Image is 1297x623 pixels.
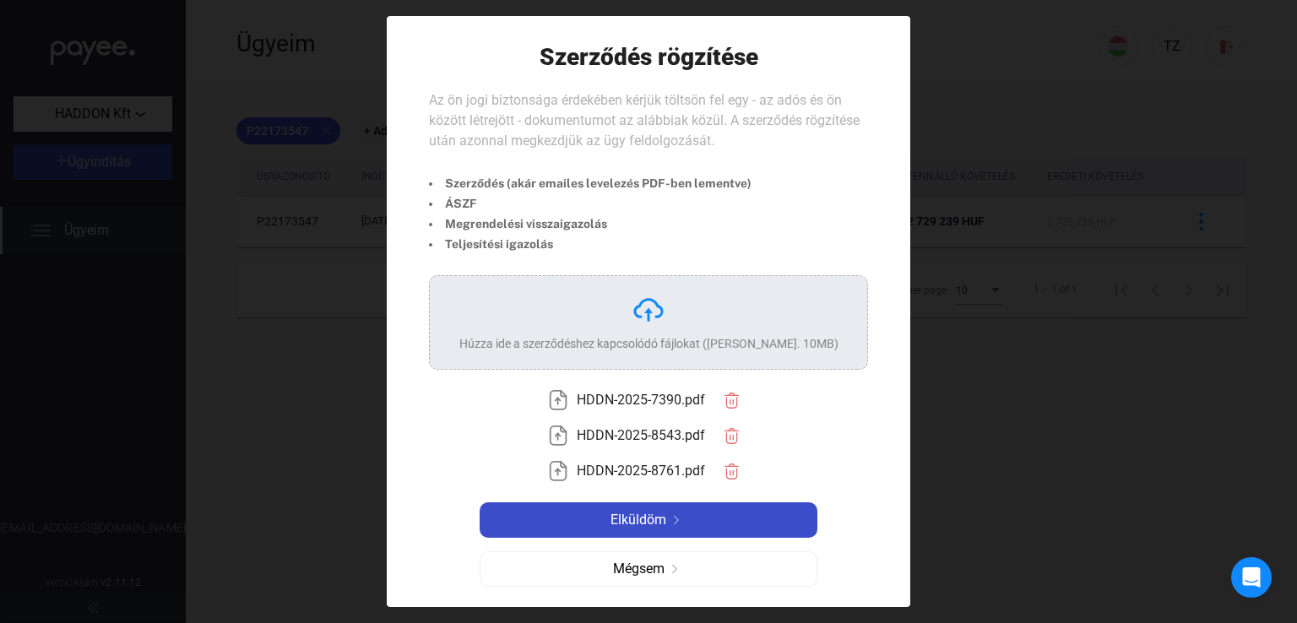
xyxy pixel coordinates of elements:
[714,382,749,418] button: trash-red
[429,214,752,234] li: Megrendelési visszaigazolás
[480,551,817,587] button: Mégsemarrow-right-grey
[577,390,705,410] span: HDDN-2025-7390.pdf
[632,293,665,327] img: upload-cloud
[429,92,860,149] span: Az ön jogi biztonsága érdekében kérjük töltsön fel egy - az adós és ön között létrejött - dokumen...
[1231,557,1272,598] div: Open Intercom Messenger
[577,425,705,446] span: HDDN-2025-8543.pdf
[665,565,685,573] img: arrow-right-grey
[611,510,666,530] span: Elküldöm
[548,425,568,446] img: upload-paper
[714,453,749,489] button: trash-red
[548,390,568,410] img: upload-paper
[459,335,838,352] div: Húzza ide a szerződéshez kapcsolódó fájlokat ([PERSON_NAME]. 10MB)
[666,516,686,524] img: arrow-right-white
[723,392,741,409] img: trash-red
[723,427,741,445] img: trash-red
[548,461,568,481] img: upload-paper
[429,173,752,193] li: Szerződés (akár emailes levelezés PDF-ben lementve)
[714,418,749,453] button: trash-red
[429,234,752,254] li: Teljesítési igazolás
[429,193,752,214] li: ÁSZF
[613,559,665,579] span: Mégsem
[540,42,758,72] h1: Szerződés rögzítése
[723,463,741,480] img: trash-red
[480,502,817,538] button: Elküldömarrow-right-white
[577,461,705,481] span: HDDN-2025-8761.pdf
